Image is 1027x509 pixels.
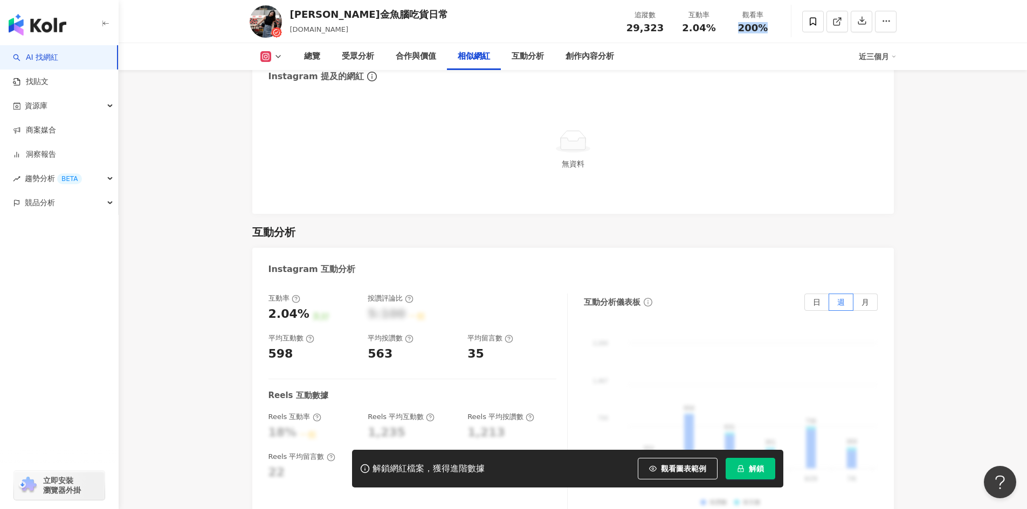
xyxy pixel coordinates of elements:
[467,333,513,343] div: 平均留言數
[290,25,349,33] span: [DOMAIN_NAME]
[13,125,56,136] a: 商案媒合
[679,10,720,20] div: 互動率
[738,23,768,33] span: 200%
[368,412,435,422] div: Reels 平均互動數
[737,465,745,472] span: lock
[813,298,821,306] span: 日
[268,71,364,82] div: Instagram 提及的網紅
[625,10,666,20] div: 追蹤數
[626,22,664,33] span: 29,323
[290,8,448,21] div: [PERSON_NAME]金魚腦吃貨日常
[304,50,320,63] div: 總覽
[638,458,718,479] button: 觀看圖表範例
[268,412,321,422] div: Reels 互動率
[268,306,309,323] div: 2.04%
[25,94,47,118] span: 資源庫
[14,471,105,500] a: chrome extension立即安裝 瀏覽器外掛
[373,463,485,475] div: 解鎖網紅檔案，獲得進階數據
[13,52,58,63] a: searchAI 找網紅
[733,10,774,20] div: 觀看率
[837,298,845,306] span: 週
[368,294,413,303] div: 按讚評論比
[861,298,869,306] span: 月
[467,412,534,422] div: Reels 平均按讚數
[726,458,775,479] button: 解鎖
[13,76,49,87] a: 找貼文
[13,175,20,183] span: rise
[43,476,81,495] span: 立即安裝 瀏覽器外掛
[342,50,374,63] div: 受眾分析
[17,477,38,494] img: chrome extension
[661,464,706,473] span: 觀看圖表範例
[366,70,378,83] span: info-circle
[642,296,654,308] span: info-circle
[250,5,282,38] img: KOL Avatar
[467,346,484,362] div: 35
[25,191,55,215] span: 競品分析
[458,50,490,63] div: 相似網紅
[682,23,715,33] span: 2.04%
[57,173,82,184] div: BETA
[368,333,413,343] div: 平均按讚數
[562,159,584,168] span: 無資料
[268,346,293,362] div: 598
[25,166,82,191] span: 趨勢分析
[268,333,314,343] div: 平均互動數
[268,294,300,303] div: 互動率
[859,48,897,65] div: 近三個月
[9,14,66,36] img: logo
[396,50,436,63] div: 合作與價值
[268,263,356,275] div: Instagram 互動分析
[268,390,328,401] div: Reels 互動數據
[566,50,614,63] div: 創作內容分析
[512,50,544,63] div: 互動分析
[13,149,56,160] a: 洞察報告
[749,464,764,473] span: 解鎖
[368,346,392,362] div: 563
[584,297,640,308] div: 互動分析儀表板
[252,225,295,240] div: 互動分析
